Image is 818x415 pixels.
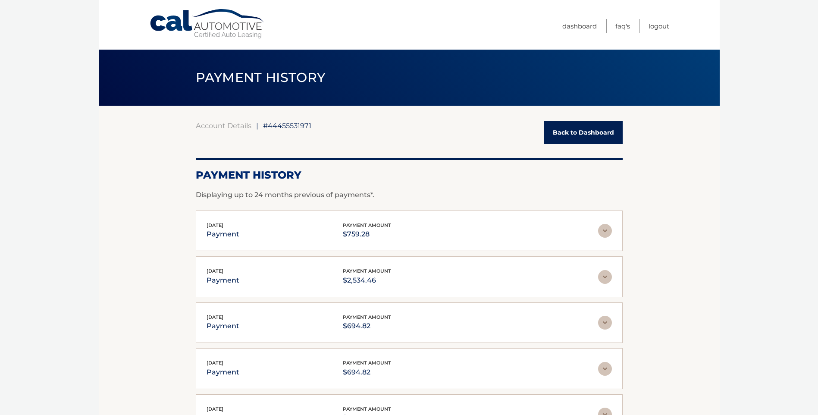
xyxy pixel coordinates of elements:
a: Dashboard [562,19,597,33]
span: payment amount [343,314,391,320]
p: $694.82 [343,366,391,378]
span: payment amount [343,268,391,274]
p: $2,534.46 [343,274,391,286]
span: [DATE] [207,406,223,412]
span: payment amount [343,360,391,366]
h2: Payment History [196,169,623,182]
span: [DATE] [207,360,223,366]
span: payment amount [343,222,391,228]
p: $759.28 [343,228,391,240]
span: [DATE] [207,314,223,320]
img: accordion-rest.svg [598,316,612,330]
img: accordion-rest.svg [598,270,612,284]
a: Logout [649,19,669,33]
p: payment [207,274,239,286]
span: [DATE] [207,222,223,228]
a: Account Details [196,121,251,130]
span: [DATE] [207,268,223,274]
span: | [256,121,258,130]
img: accordion-rest.svg [598,362,612,376]
a: Cal Automotive [149,9,266,39]
p: payment [207,320,239,332]
span: PAYMENT HISTORY [196,69,326,85]
span: payment amount [343,406,391,412]
img: accordion-rest.svg [598,224,612,238]
p: $694.82 [343,320,391,332]
p: Displaying up to 24 months previous of payments*. [196,190,623,200]
span: #44455531971 [263,121,311,130]
p: payment [207,228,239,240]
a: FAQ's [615,19,630,33]
p: payment [207,366,239,378]
a: Back to Dashboard [544,121,623,144]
